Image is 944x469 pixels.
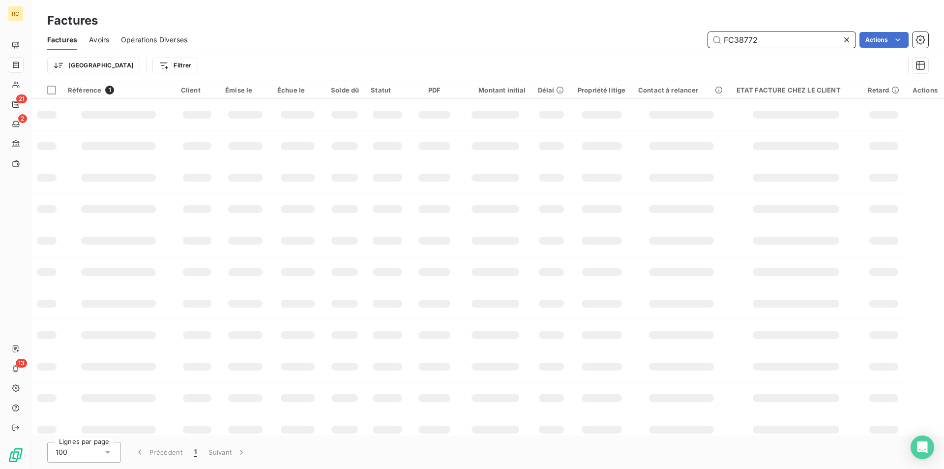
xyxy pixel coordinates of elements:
[105,86,114,94] span: 1
[68,86,101,94] span: Référence
[911,436,934,459] div: Open Intercom Messenger
[371,86,404,94] div: Statut
[330,86,359,94] div: Solde dû
[89,35,109,45] span: Avoirs
[8,447,24,463] img: Logo LeanPay
[277,86,318,94] div: Échue le
[859,32,909,48] button: Actions
[47,12,98,30] h3: Factures
[152,58,198,73] button: Filtrer
[16,359,27,368] span: 13
[708,32,855,48] input: Rechercher
[16,94,27,103] span: 21
[638,86,725,94] div: Contact à relancer
[416,86,453,94] div: PDF
[188,442,203,463] button: 1
[47,58,140,73] button: [GEOGRAPHIC_DATA]
[129,442,188,463] button: Précédent
[18,114,27,123] span: 2
[181,86,213,94] div: Client
[225,86,265,94] div: Émise le
[56,447,67,457] span: 100
[868,86,900,94] div: Retard
[194,447,197,457] span: 1
[465,86,526,94] div: Montant initial
[538,86,565,94] div: Délai
[47,35,77,45] span: Factures
[737,86,856,94] div: ETAT FACTURE CHEZ LE CLIENT
[121,35,187,45] span: Opérations Diverses
[577,86,626,94] div: Propriété litige
[8,6,24,22] div: RC
[912,86,938,94] div: Actions
[203,442,252,463] button: Suivant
